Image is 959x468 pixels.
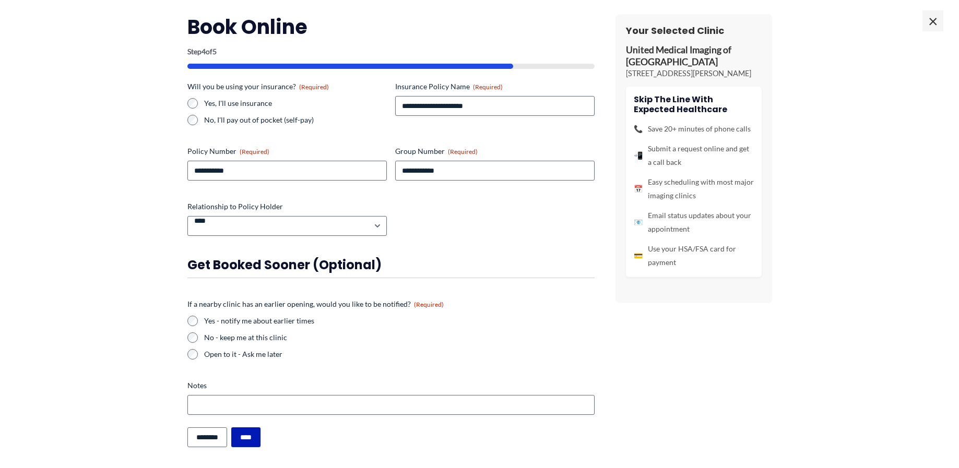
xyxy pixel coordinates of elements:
[187,14,595,40] h2: Book Online
[634,249,643,262] span: 💳
[240,148,269,155] span: (Required)
[634,175,754,202] li: Easy scheduling with most major imaging clinics
[634,142,754,169] li: Submit a request online and get a call back
[212,47,217,56] span: 5
[204,349,595,359] label: Open to it - Ask me later
[187,201,387,212] label: Relationship to Policy Holder
[473,83,503,91] span: (Required)
[414,301,444,308] span: (Required)
[626,68,762,79] p: [STREET_ADDRESS][PERSON_NAME]
[634,242,754,269] li: Use your HSA/FSA card for payment
[187,257,595,273] h3: Get booked sooner (optional)
[202,47,206,56] span: 4
[187,81,329,92] legend: Will you be using your insurance?
[395,146,595,157] label: Group Number
[626,44,762,68] p: United Medical Imaging of [GEOGRAPHIC_DATA]
[299,83,329,91] span: (Required)
[634,182,643,196] span: 📅
[204,316,595,326] label: Yes - notify me about earlier times
[187,299,444,309] legend: If a nearby clinic has an earlier opening, would you like to be notified?
[634,122,643,136] span: 📞
[187,380,595,391] label: Notes
[187,146,387,157] label: Policy Number
[448,148,478,155] span: (Required)
[634,209,754,236] li: Email status updates about your appointment
[922,10,943,31] span: ×
[204,332,595,343] label: No - keep me at this clinic
[395,81,595,92] label: Insurance Policy Name
[634,94,754,114] h4: Skip the line with Expected Healthcare
[634,215,643,229] span: 📧
[634,149,643,162] span: 📲
[204,115,387,125] label: No, I'll pay out of pocket (self-pay)
[626,25,762,37] h3: Your Selected Clinic
[634,122,754,136] li: Save 20+ minutes of phone calls
[187,48,595,55] p: Step of
[204,98,387,109] label: Yes, I'll use insurance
